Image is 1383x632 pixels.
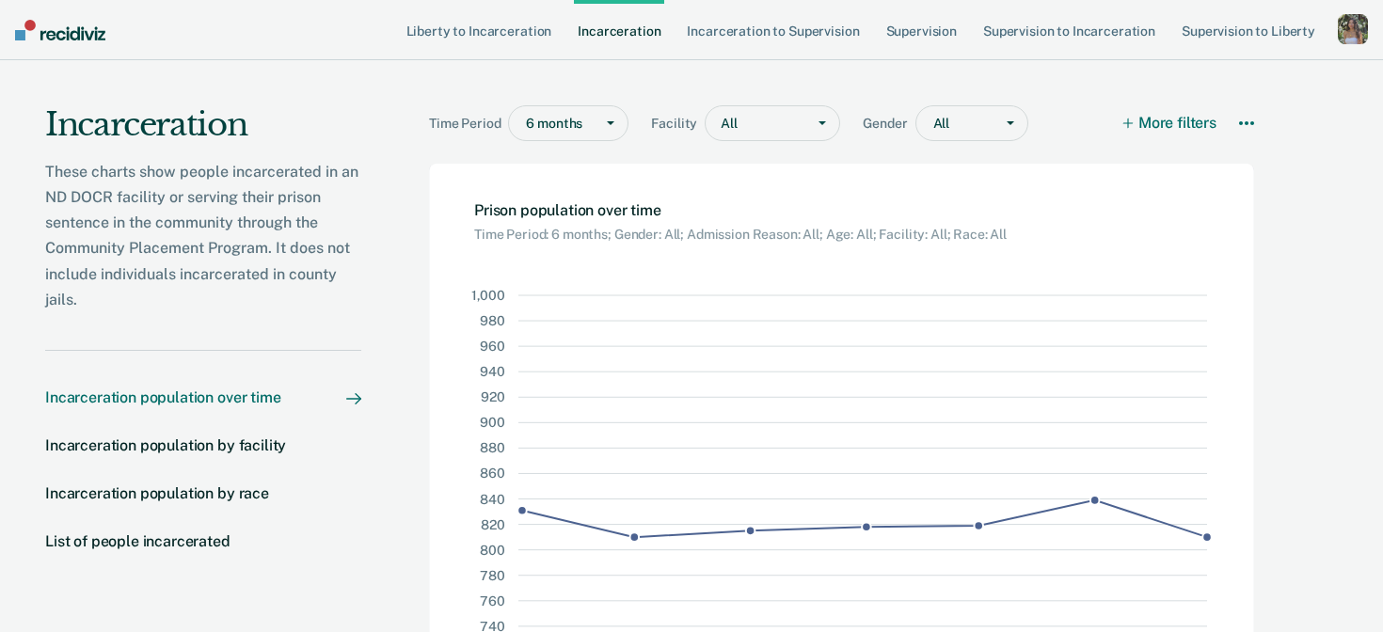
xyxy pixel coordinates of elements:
[45,388,281,406] div: Incarceration population over time
[15,20,105,40] img: Recidiviz
[651,116,705,132] span: Facility
[45,388,361,406] a: Incarceration population over time
[526,116,529,132] input: timePeriod
[1124,105,1216,141] button: More filters
[863,116,914,132] span: Gender
[45,532,361,550] a: List of people incarcerated
[45,484,361,502] a: Incarceration population by race
[429,116,508,132] span: Time Period
[45,532,230,550] div: List of people incarcerated
[1202,532,1212,542] circle: Point at x Wed Dec 01 2021 00:00:00 GMT+0000 (Greenwich Mean Time) and y 810
[45,159,361,312] div: These charts show people incarcerated in an ND DOCR facility or serving their prison sentence in ...
[517,506,527,515] circle: Point at x Tue Jun 01 2021 00:00:00 GMT+0100 (British Summer Time) and y 831
[45,105,361,159] div: Incarceration
[706,110,805,137] div: All
[45,484,269,502] div: Incarceration population by race
[45,436,361,454] a: Incarceration population by facility
[474,219,1007,243] div: Time Period: 6 months; Gender: All; Admission Reason: All; Age: All; Facility: All; Race: All
[45,436,286,454] div: Incarceration population by facility
[933,116,936,132] input: gender
[474,201,1007,243] div: Prison population over time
